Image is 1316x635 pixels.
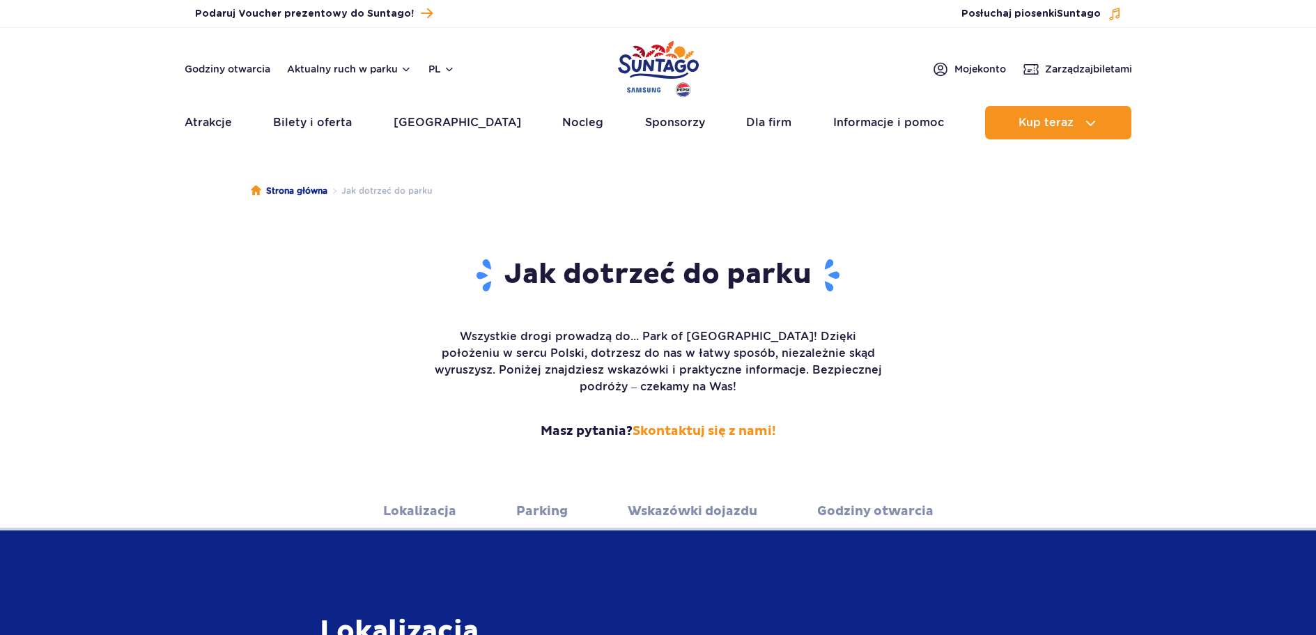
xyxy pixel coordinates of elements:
[833,106,944,139] a: Informacje i pomoc
[383,492,456,530] a: Lokalizacja
[817,492,934,530] a: Godziny otwarcia
[273,106,352,139] a: Bilety i oferta
[327,184,432,198] li: Jak dotrzeć do parku
[954,62,1006,76] span: Moje konto
[516,492,568,530] a: Parking
[1057,9,1101,19] span: Suntago
[432,423,885,440] strong: Masz pytania?
[961,7,1122,21] button: Posłuchaj piosenkiSuntago
[985,106,1131,139] button: Kup teraz
[633,423,776,439] a: Skontaktuj się z nami!
[1019,116,1074,129] span: Kup teraz
[432,328,885,395] p: Wszystkie drogi prowadzą do... Park of [GEOGRAPHIC_DATA]! Dzięki położeniu w sercu Polski, dotrze...
[195,7,414,21] span: Podaruj Voucher prezentowy do Suntago!
[1045,62,1132,76] span: Zarządzaj biletami
[185,106,232,139] a: Atrakcje
[287,63,412,75] button: Aktualny ruch w parku
[394,106,521,139] a: [GEOGRAPHIC_DATA]
[251,184,327,198] a: Strona główna
[746,106,791,139] a: Dla firm
[628,492,757,530] a: Wskazówki dojazdu
[428,62,455,76] button: pl
[961,7,1101,21] span: Posłuchaj piosenki
[645,106,705,139] a: Sponsorzy
[932,61,1006,77] a: Mojekonto
[432,257,885,293] h1: Jak dotrzeć do parku
[1023,61,1132,77] a: Zarządzajbiletami
[618,35,699,99] a: Park of Poland
[562,106,603,139] a: Nocleg
[195,4,433,23] a: Podaruj Voucher prezentowy do Suntago!
[185,62,270,76] a: Godziny otwarcia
